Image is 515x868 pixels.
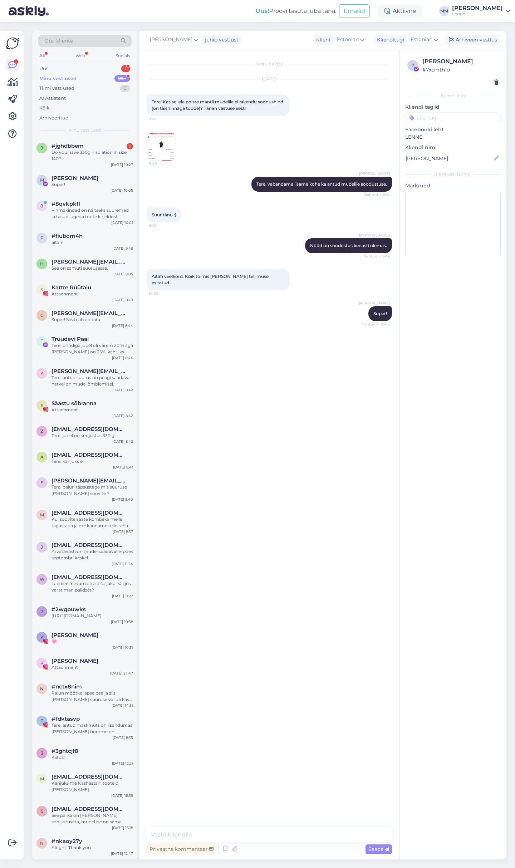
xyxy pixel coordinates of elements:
div: Kiitos! [51,754,133,761]
input: Lisa tag [405,112,501,123]
div: [DATE] 9:05 [112,271,133,277]
span: K [40,660,44,666]
span: K [40,634,44,640]
span: helen.kaldamae.001@gmail.com [51,259,126,265]
span: Kattre Rüütalu [51,284,91,291]
span: K [40,287,44,292]
span: akma_9_0@mail.ru [51,452,126,458]
span: cathy.ojaste@gmail.com [51,310,126,317]
img: Askly Logo [6,36,19,50]
span: T [41,338,43,344]
span: #8qvkpkfl [51,201,80,207]
div: Alright. Thank you [51,844,133,851]
div: 99+ [114,75,130,82]
span: maratovna.d.u@gmail.com [51,774,126,780]
span: 8 [40,203,43,209]
div: AI Assistent [39,95,66,102]
div: Arhiveeri vestlus [445,35,500,45]
div: Klient [313,36,331,44]
span: 9:40 [149,161,176,166]
div: Tere, palun täpsustage mis suuruse [PERSON_NAME] soovite ? [51,484,133,497]
div: 1 [127,143,133,149]
div: Privaatne kommentaar [147,844,216,854]
span: 7 [412,63,414,68]
div: Labdien, nevaru atrast šo jaku. Vai jūs varat man palīdzēt? [51,580,133,593]
a: [PERSON_NAME]Lenne [452,5,511,17]
div: [DATE] 10:31 [112,645,133,650]
img: Attachment [147,132,176,161]
span: w [40,577,44,582]
div: [DATE] 8:42 [112,439,133,444]
div: [DATE] 18:59 [111,793,133,798]
div: Attachment [51,407,133,413]
input: Lisa nimi [406,155,492,162]
p: LENNE [405,133,501,141]
span: a [40,454,44,460]
div: Lenne [452,11,503,17]
div: Super! Siis teab oodata [51,317,133,323]
span: Suur tänu :) [152,212,176,217]
span: jaana123@hot.ee [51,542,126,548]
div: Vestlus algas [147,61,392,67]
span: f [40,718,43,724]
span: 9:42 [149,223,176,228]
div: [URL][DOMAIN_NAME] [51,613,133,619]
div: 1 [121,65,130,72]
div: Kliendi info [405,93,501,99]
div: Tere, jopel on soojustus 330 g. [51,432,133,439]
b: Uus! [256,8,269,14]
div: [DATE] 8:42 [112,387,133,393]
span: #fiubom4h [51,233,83,239]
span: sergeibarol@gmail.com [51,806,126,812]
div: [DATE] 8:37 [113,529,133,534]
div: [DATE] [147,76,392,82]
span: #3ghtcjf8 [51,748,78,754]
div: [DATE] 10:27 [111,162,133,167]
div: [DATE] 10:05 [111,188,133,193]
div: [DATE] 8:42 [112,413,133,418]
span: #nctx8nim [51,683,82,690]
span: [PERSON_NAME] [150,36,192,44]
span: Ketlin Vinkler [51,658,98,664]
div: Klienditugi [374,36,404,44]
div: [PERSON_NAME] [405,171,501,178]
span: Nähtud ✓ 9:41 [363,192,390,197]
div: Kahjuks me Kashastani tooteid [PERSON_NAME]. [51,780,133,793]
div: Minu vestlused [39,75,77,82]
span: 2 [41,609,43,614]
span: m [40,512,44,518]
div: [DATE] 8:35 [113,735,133,740]
span: Tere, vabandame lisame kohe ka antud mudelile soodustuse. [256,181,387,187]
span: Truudevi Paal [51,336,89,342]
span: Otsi kliente [44,37,73,45]
div: All [38,51,46,60]
div: Attachment [51,664,133,671]
div: Tere, kahjuks ei. [51,458,133,465]
div: [DATE] 11:22 [112,593,133,599]
div: [DATE] 12:47 [111,851,133,856]
span: h [40,261,44,266]
span: #jghdbbem [51,143,84,149]
div: [DATE] 10:01 [111,220,133,225]
span: Tere! Kas sellele poiste mantli mudelile ei rakendu soodushind (on täishinnaga toode)? Tänan vast... [152,99,284,111]
p: Kliendi nimi [405,144,501,151]
div: Kõik [39,104,50,112]
div: [DATE] 9:49 [112,246,133,251]
div: [DATE] 8:40 [112,497,133,502]
span: evelin.merisalu.001@mail.ee [51,477,126,484]
div: [DATE] 11:24 [112,561,133,567]
span: f [40,235,43,241]
p: Facebooki leht [405,126,501,133]
div: [DATE] 10:38 [111,619,133,624]
div: Arhiveeritud [39,114,69,122]
span: Super! [373,311,387,316]
div: [DATE] 16:18 [112,825,133,830]
span: n [40,840,44,846]
div: [DATE] 8:44 [112,355,133,361]
span: j [41,145,43,151]
div: Tere, prindiga jopel oli varem 20 % aga [PERSON_NAME] on 25%. kahjuks suuremat allahindlust antud... [51,342,133,355]
span: z [40,428,43,434]
span: Nähtud ✓ 10:05 [362,322,390,327]
span: n [40,686,44,691]
div: [DATE] 14:51 [112,703,133,708]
